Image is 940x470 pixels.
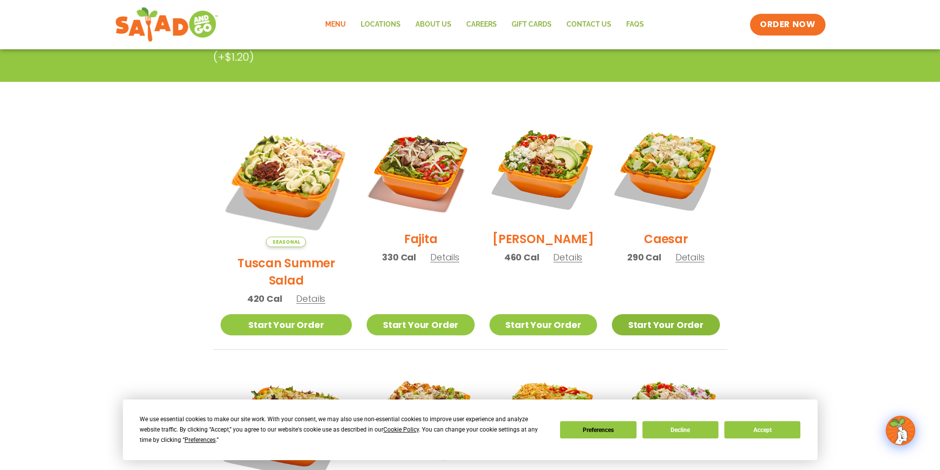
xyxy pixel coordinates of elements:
[221,314,352,335] a: Start Your Order
[383,426,419,433] span: Cookie Policy
[676,251,705,263] span: Details
[221,254,352,289] h2: Tuscan Summer Salad
[115,5,219,44] img: new-SAG-logo-768×292
[553,251,582,263] span: Details
[123,399,818,460] div: Cookie Consent Prompt
[504,13,559,36] a: GIFT CARDS
[644,230,688,248] h2: Caesar
[492,230,594,248] h2: [PERSON_NAME]
[318,13,651,36] nav: Menu
[367,314,474,335] a: Start Your Order
[560,421,636,438] button: Preferences
[612,115,719,223] img: Product photo for Caesar Salad
[459,13,504,36] a: Careers
[750,14,825,36] a: ORDER NOW
[247,292,282,305] span: 420 Cal
[185,436,216,443] span: Preferences
[430,251,459,263] span: Details
[619,13,651,36] a: FAQs
[887,417,914,444] img: wpChatIcon
[760,19,815,31] span: ORDER NOW
[504,251,539,264] span: 460 Cal
[266,237,306,247] span: Seasonal
[408,13,459,36] a: About Us
[612,314,719,335] a: Start Your Order
[296,292,325,305] span: Details
[404,230,438,248] h2: Fajita
[642,421,718,438] button: Decline
[318,13,353,36] a: Menu
[367,115,474,223] img: Product photo for Fajita Salad
[140,414,548,445] div: We use essential cookies to make our site work. With your consent, we may also use non-essential ...
[353,13,408,36] a: Locations
[382,251,416,264] span: 330 Cal
[559,13,619,36] a: Contact Us
[489,314,597,335] a: Start Your Order
[221,115,352,247] img: Product photo for Tuscan Summer Salad
[489,115,597,223] img: Product photo for Cobb Salad
[724,421,800,438] button: Accept
[627,251,661,264] span: 290 Cal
